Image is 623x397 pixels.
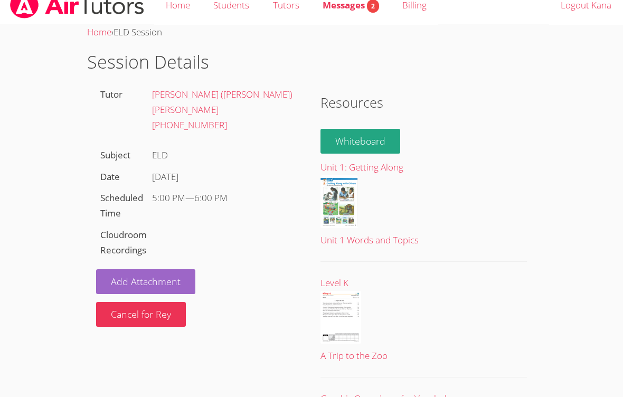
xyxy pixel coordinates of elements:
img: Fluency_PP_K_a_trip_to_the_zoo.pdf [320,291,361,344]
div: — [152,191,299,206]
div: › [87,25,536,40]
img: Unit%201%20Words%20and%20Topics.pdf [320,175,358,228]
span: ELD Session [114,26,162,38]
h2: Resources [320,92,527,112]
div: Level K [320,276,527,291]
div: A Trip to the Zoo [320,348,527,364]
label: Scheduled Time [100,192,143,219]
label: Tutor [100,88,122,100]
a: [PHONE_NUMBER] [152,119,227,131]
a: Unit 1: Getting AlongUnit 1 Words and Topics [320,160,527,248]
div: [DATE] [152,169,299,185]
span: 5:00 PM [152,192,185,204]
a: Whiteboard [320,129,400,154]
a: Home [87,26,111,38]
button: Cancel for Rey [96,302,186,327]
a: Level KA Trip to the Zoo [320,276,527,364]
a: Add Attachment [96,269,195,294]
div: Unit 1 Words and Topics [320,233,527,248]
label: Cloudroom Recordings [100,229,147,256]
label: Subject [100,149,130,161]
div: Unit 1: Getting Along [320,160,527,175]
div: ELD [148,145,303,166]
label: Date [100,171,120,183]
span: 6:00 PM [194,192,228,204]
a: [PERSON_NAME] ([PERSON_NAME]) [PERSON_NAME] [152,88,292,116]
h1: Session Details [87,49,536,75]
